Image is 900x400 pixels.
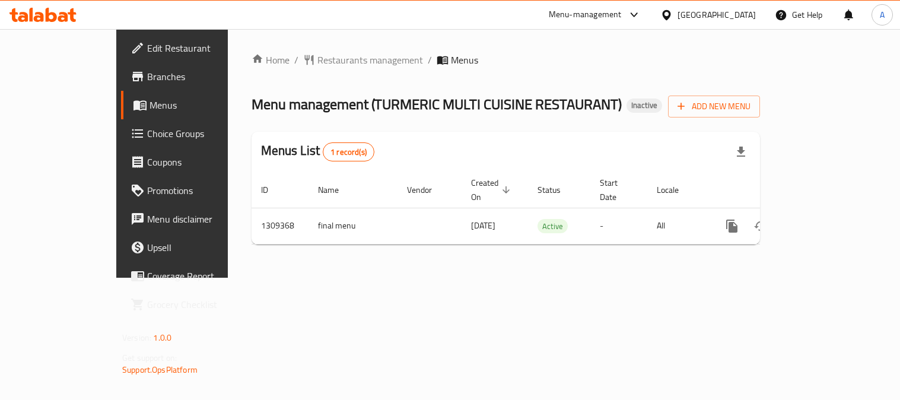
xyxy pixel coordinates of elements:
[471,218,495,233] span: [DATE]
[121,119,266,148] a: Choice Groups
[252,53,760,67] nav: breadcrumb
[121,148,266,176] a: Coupons
[147,183,257,198] span: Promotions
[880,8,885,21] span: A
[708,172,841,208] th: Actions
[718,212,746,240] button: more
[122,350,177,366] span: Get support on:
[590,208,647,244] td: -
[600,176,633,204] span: Start Date
[147,41,257,55] span: Edit Restaurant
[471,176,514,204] span: Created On
[261,183,284,197] span: ID
[407,183,447,197] span: Vendor
[657,183,694,197] span: Locale
[538,220,568,233] span: Active
[309,208,397,244] td: final menu
[727,138,755,166] div: Export file
[294,53,298,67] li: /
[147,126,257,141] span: Choice Groups
[303,53,423,67] a: Restaurants management
[538,219,568,233] div: Active
[121,262,266,290] a: Coverage Report
[626,99,662,113] div: Inactive
[626,100,662,110] span: Inactive
[428,53,432,67] li: /
[153,330,171,345] span: 1.0.0
[121,233,266,262] a: Upsell
[252,172,841,245] table: enhanced table
[147,240,257,255] span: Upsell
[549,8,622,22] div: Menu-management
[746,212,775,240] button: Change Status
[678,99,750,114] span: Add New Menu
[647,208,708,244] td: All
[122,330,151,345] span: Version:
[147,155,257,169] span: Coupons
[678,8,756,21] div: [GEOGRAPHIC_DATA]
[121,176,266,205] a: Promotions
[121,34,266,62] a: Edit Restaurant
[121,205,266,233] a: Menu disclaimer
[150,98,257,112] span: Menus
[147,297,257,312] span: Grocery Checklist
[323,142,374,161] div: Total records count
[318,183,354,197] span: Name
[668,96,760,118] button: Add New Menu
[147,269,257,283] span: Coverage Report
[147,69,257,84] span: Branches
[121,290,266,319] a: Grocery Checklist
[261,142,374,161] h2: Menus List
[121,62,266,91] a: Branches
[122,362,198,377] a: Support.OpsPlatform
[451,53,478,67] span: Menus
[323,147,374,158] span: 1 record(s)
[252,91,622,118] span: Menu management ( TURMERIC MULTI CUISINE RESTAURANT )
[121,91,266,119] a: Menus
[252,53,290,67] a: Home
[538,183,576,197] span: Status
[147,212,257,226] span: Menu disclaimer
[317,53,423,67] span: Restaurants management
[252,208,309,244] td: 1309368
